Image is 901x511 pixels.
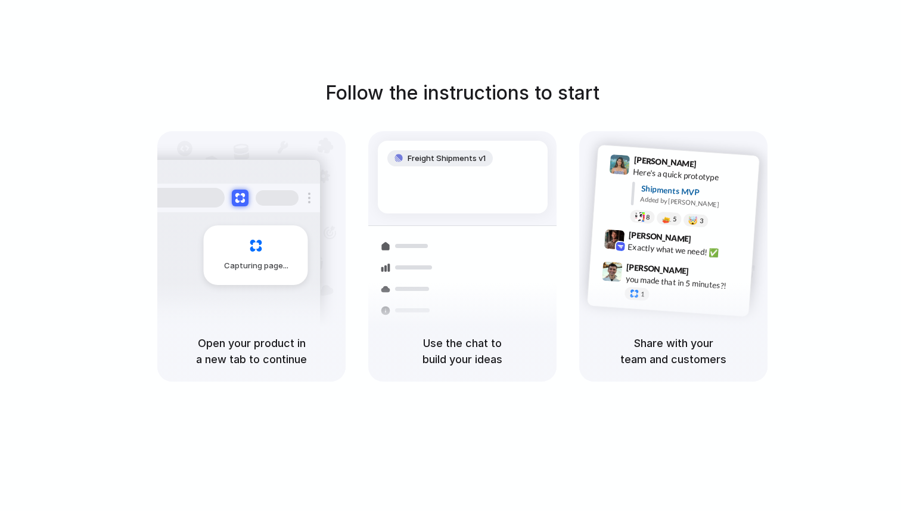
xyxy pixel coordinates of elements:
[383,335,542,367] h5: Use the chat to build your ideas
[688,216,698,225] div: 🤯
[625,272,744,293] div: you made that in 5 minutes?!
[700,159,725,173] span: 9:41 AM
[673,215,677,222] span: 5
[408,153,486,165] span: Freight Shipments v1
[640,194,750,212] div: Added by [PERSON_NAME]
[627,240,747,261] div: Exactly what we need! ✅
[626,260,689,277] span: [PERSON_NAME]
[641,182,751,202] div: Shipments MVP
[628,228,691,245] span: [PERSON_NAME]
[325,79,599,107] h1: Follow the instructions to start
[692,266,717,280] span: 9:47 AM
[633,153,697,171] span: [PERSON_NAME]
[700,217,704,224] span: 3
[646,213,650,220] span: 8
[695,234,719,248] span: 9:42 AM
[641,291,645,298] span: 1
[594,335,753,367] h5: Share with your team and customers
[172,335,331,367] h5: Open your product in a new tab to continue
[633,165,752,185] div: Here's a quick prototype
[224,260,290,272] span: Capturing page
